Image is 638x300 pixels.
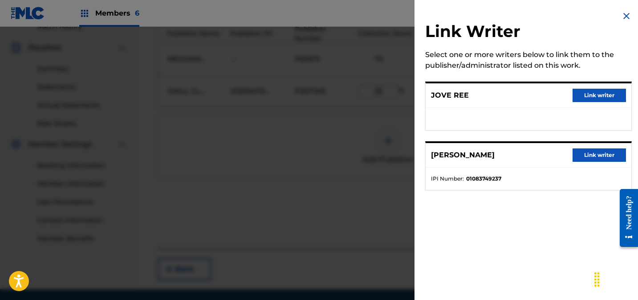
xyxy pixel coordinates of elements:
[425,21,632,44] h2: Link Writer
[431,175,464,183] span: IPI Number :
[573,148,626,162] button: Link writer
[95,8,139,18] span: Members
[431,90,469,101] p: JOVE REE
[79,8,90,19] img: Top Rightsholders
[613,182,638,254] iframe: Resource Center
[466,175,501,183] strong: 01083749237
[573,89,626,102] button: Link writer
[431,150,495,160] p: [PERSON_NAME]
[11,7,45,20] img: MLC Logo
[425,49,632,71] div: Select one or more writers below to link them to the publisher/administrator listed on this work.
[593,257,638,300] iframe: Chat Widget
[135,9,139,17] span: 6
[590,266,604,293] div: Drag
